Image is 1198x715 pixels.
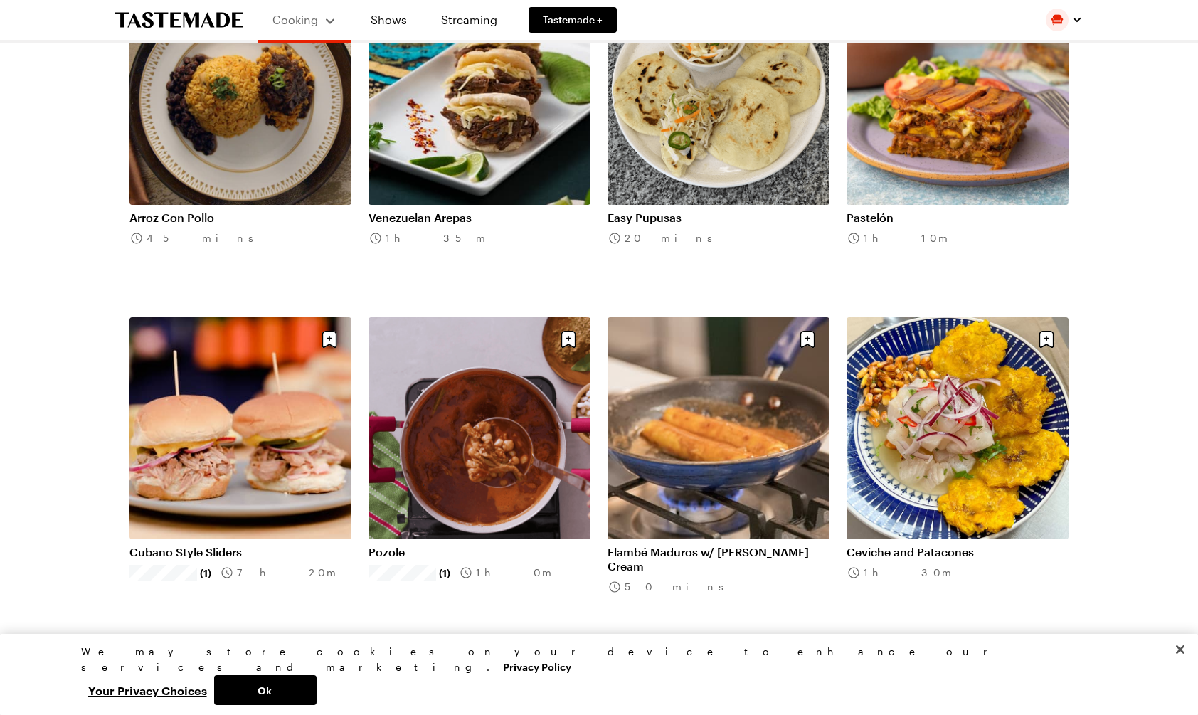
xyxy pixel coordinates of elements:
a: Tastemade + [529,7,617,33]
a: Cubano Style Sliders [129,545,351,559]
button: Profile picture [1046,9,1083,31]
button: Save recipe [316,326,343,353]
div: Privacy [81,644,1106,705]
a: More information about your privacy, opens in a new tab [503,660,571,673]
a: Pozole [369,545,590,559]
a: Flambé Maduros w/ [PERSON_NAME] Cream [608,545,829,573]
a: Arroz Con Pollo [129,211,351,225]
a: Pastelón [847,211,1069,225]
button: Ok [214,675,317,705]
span: Tastemade + [543,13,603,27]
div: We may store cookies on your device to enhance our services and marketing. [81,644,1106,675]
a: Easy Pupusas [608,211,829,225]
button: Your Privacy Choices [81,675,214,705]
span: Cooking [272,13,318,26]
button: Save recipe [794,326,821,353]
a: Venezuelan Arepas [369,211,590,225]
button: Close [1165,634,1196,665]
a: To Tastemade Home Page [115,12,243,28]
button: Save recipe [555,326,582,353]
img: Profile picture [1046,9,1069,31]
button: Save recipe [1033,326,1060,353]
a: Ceviche and Patacones [847,545,1069,559]
button: Cooking [272,6,336,34]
